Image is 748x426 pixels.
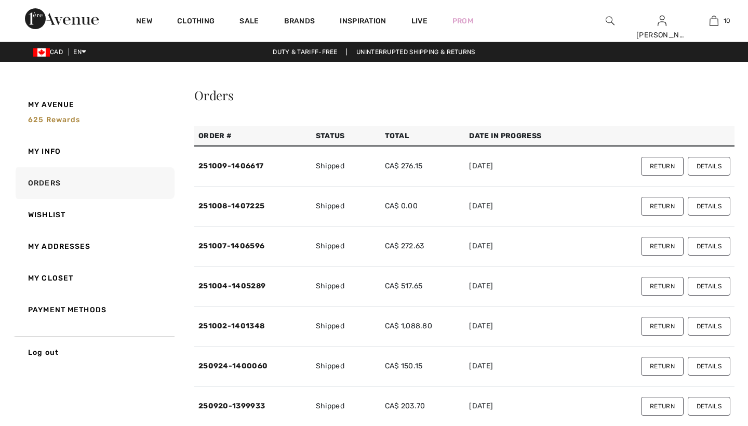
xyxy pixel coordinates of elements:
a: My Info [14,136,175,167]
button: Details [688,277,730,296]
img: Canadian Dollar [33,48,50,57]
th: Order # [194,126,312,146]
a: 251009-1406617 [198,162,263,170]
span: EN [73,48,86,56]
th: Date in Progress [465,126,586,146]
a: Prom [452,16,473,26]
button: Return [641,397,684,416]
button: Return [641,317,684,336]
button: Details [688,317,730,336]
a: Sign In [658,16,666,25]
a: 251002-1401348 [198,322,264,330]
button: Return [641,357,684,376]
img: search the website [606,15,615,27]
td: [DATE] [465,146,586,187]
img: My Info [658,15,666,27]
a: Wishlist [14,199,175,231]
span: 625 rewards [28,115,80,124]
a: Payment Methods [14,294,175,326]
a: My Closet [14,262,175,294]
button: Details [688,197,730,216]
td: Shipped [312,146,381,187]
a: 250920-1399933 [198,402,265,410]
button: Return [641,197,684,216]
th: Total [381,126,465,146]
td: CA$ 150.15 [381,347,465,387]
td: Shipped [312,227,381,267]
a: Orders [14,167,175,199]
button: Details [688,157,730,176]
button: Return [641,277,684,296]
img: 1ère Avenue [25,8,99,29]
a: Brands [284,17,315,28]
a: 251008-1407225 [198,202,264,210]
span: CAD [33,48,67,56]
td: CA$ 1,088.80 [381,307,465,347]
a: Live [411,16,428,26]
div: [PERSON_NAME] [636,30,687,41]
td: Shipped [312,347,381,387]
a: My Addresses [14,231,175,262]
a: Sale [239,17,259,28]
img: My Bag [710,15,718,27]
td: [DATE] [465,187,586,227]
td: CA$ 272.63 [381,227,465,267]
button: Details [688,357,730,376]
td: Shipped [312,307,381,347]
span: Inspiration [340,17,386,28]
th: Status [312,126,381,146]
a: Clothing [177,17,215,28]
span: My Avenue [28,99,74,110]
span: 10 [724,16,731,25]
a: 251007-1406596 [198,242,264,250]
a: 250924-1400060 [198,362,268,370]
a: Log out [14,336,175,368]
td: [DATE] [465,347,586,387]
td: [DATE] [465,267,586,307]
button: Return [641,157,684,176]
td: CA$ 276.15 [381,146,465,187]
button: Details [688,237,730,256]
a: 251004-1405289 [198,282,265,290]
td: [DATE] [465,307,586,347]
td: Shipped [312,267,381,307]
td: [DATE] [465,227,586,267]
a: 10 [688,15,739,27]
div: Orders [194,89,734,101]
td: CA$ 0.00 [381,187,465,227]
iframe: Opens a widget where you can find more information [681,395,738,421]
td: Shipped [312,187,381,227]
a: New [136,17,152,28]
td: CA$ 517.65 [381,267,465,307]
button: Return [641,237,684,256]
